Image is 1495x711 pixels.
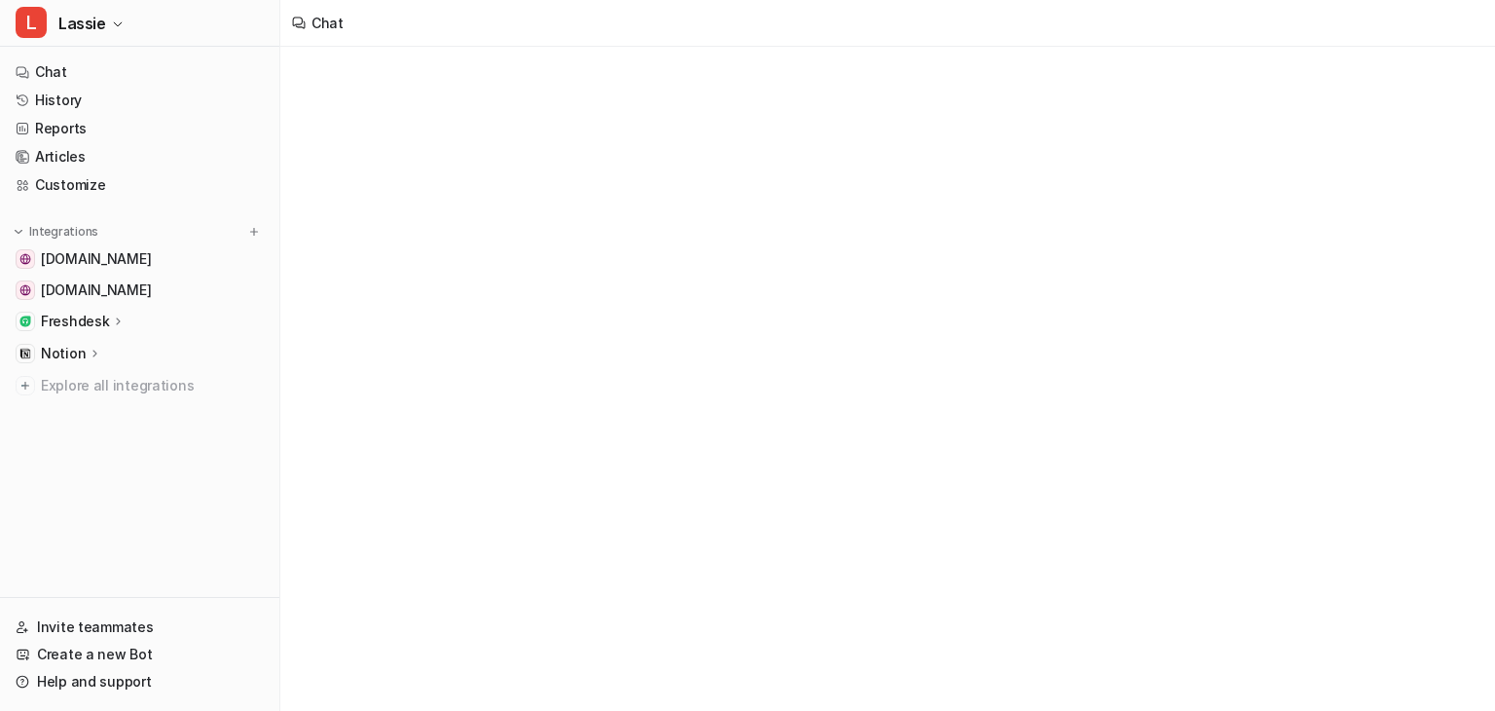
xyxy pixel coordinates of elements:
[8,641,272,668] a: Create a new Bot
[8,115,272,142] a: Reports
[41,249,151,269] span: [DOMAIN_NAME]
[8,614,272,641] a: Invite teammates
[19,253,31,265] img: www.whenhoundsfly.com
[311,13,344,33] div: Chat
[8,171,272,199] a: Customize
[8,245,272,273] a: www.whenhoundsfly.com[DOMAIN_NAME]
[19,284,31,296] img: online.whenhoundsfly.com
[41,370,264,401] span: Explore all integrations
[19,316,31,327] img: Freshdesk
[8,143,272,170] a: Articles
[29,224,98,240] p: Integrations
[41,281,151,300] span: [DOMAIN_NAME]
[8,372,272,399] a: Explore all integrations
[19,348,31,359] img: Notion
[16,376,35,395] img: explore all integrations
[8,668,272,695] a: Help and support
[12,225,25,239] img: expand menu
[41,312,109,331] p: Freshdesk
[8,87,272,114] a: History
[16,7,47,38] span: L
[41,344,86,363] p: Notion
[247,225,261,239] img: menu_add.svg
[58,10,106,37] span: Lassie
[8,222,104,242] button: Integrations
[8,277,272,304] a: online.whenhoundsfly.com[DOMAIN_NAME]
[8,58,272,86] a: Chat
